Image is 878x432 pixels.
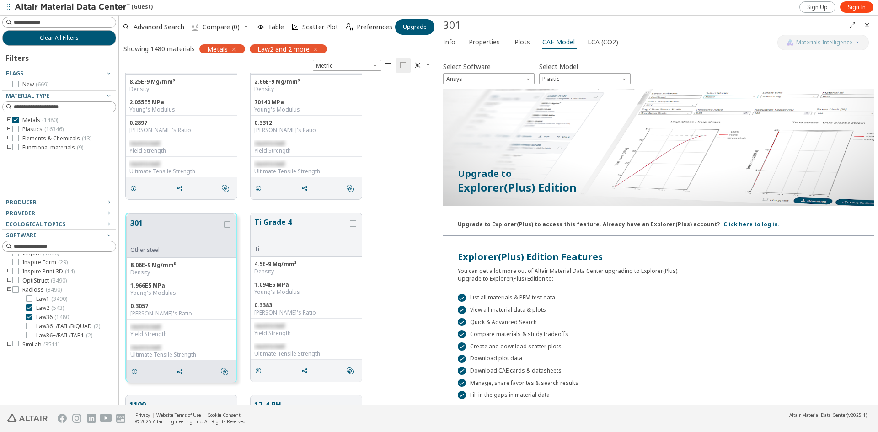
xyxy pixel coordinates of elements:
[123,44,195,53] div: Showing 1480 materials
[2,30,116,46] button: Clear All Filters
[129,147,233,155] div: Yield Strength
[443,73,535,84] div: Software
[254,322,284,330] span: restricted
[86,331,92,339] span: ( 2 )
[6,69,23,77] span: Flags
[458,167,860,180] p: Upgrade to
[130,282,232,289] div: 1.966E5 MPa
[51,295,67,303] span: ( 3490 )
[129,106,233,113] div: Young's Modulus
[254,127,358,134] div: [PERSON_NAME]'s Ratio
[119,73,439,405] div: grid
[22,144,83,151] span: Functional materials
[254,106,358,113] div: Young's Modulus
[254,288,358,296] div: Young's Modulus
[347,185,354,192] i: 
[130,323,161,331] span: restricted
[40,34,79,42] span: Clear All Filters
[458,367,466,375] div: 
[22,286,62,293] span: Radioss
[443,35,455,49] span: Info
[254,350,358,357] div: Ultimate Tensile Strength
[134,24,184,30] span: Advanced Search
[6,220,65,228] span: Ecological Topics
[129,119,233,127] div: 0.2897
[22,126,64,133] span: Plastics
[807,4,828,11] span: Sign Up
[44,125,64,133] span: ( 16346 )
[458,355,466,363] div: 
[6,92,50,100] span: Material Type
[2,46,33,68] div: Filters
[297,179,316,197] button: Share
[539,60,578,73] label: Select Model
[254,302,358,309] div: 0.3383
[796,39,852,46] span: Materials Intelligence
[126,179,145,197] button: Details
[22,81,48,88] span: New
[42,116,58,124] span: ( 1480 )
[207,45,228,53] span: Metals
[46,286,62,293] span: ( 3490 )
[443,60,491,73] label: Select Software
[2,230,116,241] button: Software
[254,160,284,168] span: restricted
[172,363,191,381] button: Share
[395,19,434,35] button: Upgrade
[7,414,48,422] img: Altair Engineering
[22,277,67,284] span: OptiStruct
[6,209,35,217] span: Provider
[36,304,64,312] span: Law2
[254,99,358,106] div: 70140 MPa
[254,245,348,253] div: Ti
[458,306,860,314] div: View all material data & plots
[58,258,68,266] span: ( 29 )
[129,127,233,134] div: [PERSON_NAME]'s Ratio
[254,399,348,428] button: 17-4 PH
[845,18,860,32] button: Full Screen
[221,368,228,375] i: 
[443,89,874,206] img: Paywall-CAE
[2,219,116,230] button: Ecological Topics
[539,73,631,84] span: Plastic
[400,62,407,69] i: 
[443,18,845,32] div: 301
[192,23,199,31] i: 
[254,309,358,316] div: [PERSON_NAME]'s Ratio
[254,139,284,147] span: restricted
[130,351,232,358] div: Ultimate Tensile Strength
[130,261,232,269] div: 8.06E-9 Mg/mm³
[414,62,422,69] i: 
[458,367,860,375] div: Download CAE cards & datasheets
[6,286,12,293] i: toogle group
[15,3,131,12] img: Altair Material Data Center
[254,342,284,350] span: restricted
[6,277,12,284] i: toogle group
[130,343,161,351] span: restricted
[458,342,860,351] div: Create and download scatter plots
[51,277,67,284] span: ( 3490 )
[458,318,466,326] div: 
[458,379,466,387] div: 
[458,342,466,351] div: 
[6,198,37,206] span: Producer
[129,399,223,428] button: 1100
[130,331,232,338] div: Yield Strength
[313,60,381,71] div: Unit System
[254,119,358,127] div: 0.3312
[254,281,358,288] div: 1.094E5 MPa
[172,179,191,197] button: Share
[222,185,229,192] i: 
[251,362,270,380] button: Details
[343,179,362,197] button: Similar search
[207,412,241,418] a: Cookie Consent
[22,135,91,142] span: Elements & Chemicals
[130,303,232,310] div: 0.3057
[15,3,153,12] div: (Guest)
[443,73,535,84] span: Ansys
[6,117,12,124] i: toogle group
[22,268,75,275] span: Inspire Print 3D
[130,269,232,276] div: Density
[848,4,866,11] span: Sign In
[458,294,860,302] div: List all materials & PEM test data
